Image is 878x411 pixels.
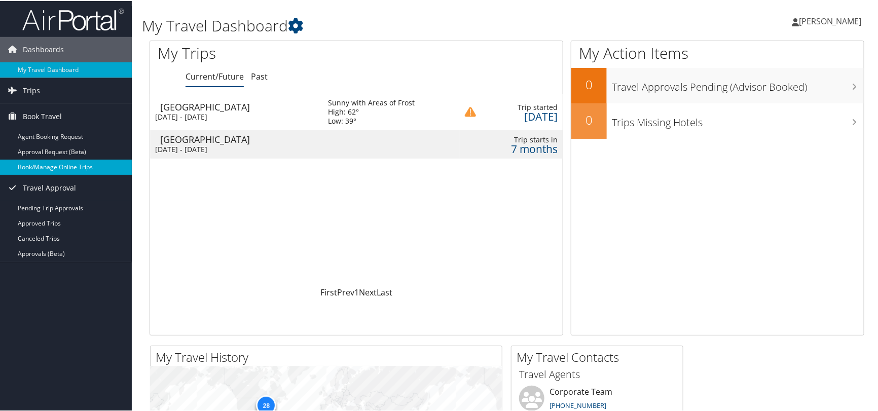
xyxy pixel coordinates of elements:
[328,106,415,116] div: High: 62°
[142,14,629,35] h1: My Travel Dashboard
[550,400,606,409] a: [PHONE_NUMBER]
[612,74,864,93] h3: Travel Approvals Pending (Advisor Booked)
[612,109,864,129] h3: Trips Missing Hotels
[571,102,864,138] a: 0Trips Missing Hotels
[23,174,76,200] span: Travel Approval
[465,105,477,117] img: alert-flat-solid-caution.png
[517,348,683,365] h2: My Travel Contacts
[359,286,377,297] a: Next
[377,286,392,297] a: Last
[486,143,558,153] div: 7 months
[160,134,318,143] div: [GEOGRAPHIC_DATA]
[22,7,124,30] img: airportal-logo.png
[160,101,318,110] div: [GEOGRAPHIC_DATA]
[571,42,864,63] h1: My Action Items
[23,103,62,128] span: Book Travel
[23,77,40,102] span: Trips
[792,5,872,35] a: [PERSON_NAME]
[155,111,313,121] div: [DATE] - [DATE]
[571,110,607,128] h2: 0
[156,348,502,365] h2: My Travel History
[158,42,383,63] h1: My Trips
[486,111,558,120] div: [DATE]
[486,134,558,143] div: Trip starts in
[571,67,864,102] a: 0Travel Approvals Pending (Advisor Booked)
[571,75,607,92] h2: 0
[519,366,675,381] h3: Travel Agents
[354,286,359,297] a: 1
[799,15,862,26] span: [PERSON_NAME]
[155,144,313,153] div: [DATE] - [DATE]
[251,70,268,81] a: Past
[337,286,354,297] a: Prev
[486,102,558,111] div: Trip started
[320,286,337,297] a: First
[186,70,244,81] a: Current/Future
[328,116,415,125] div: Low: 39°
[328,97,415,106] div: Sunny with Areas of Frost
[23,36,64,61] span: Dashboards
